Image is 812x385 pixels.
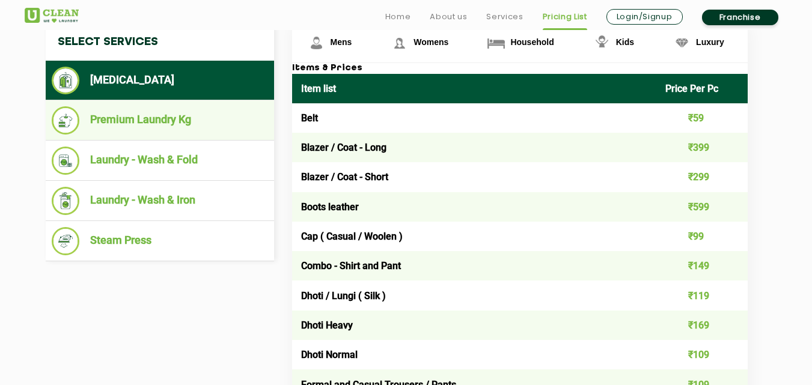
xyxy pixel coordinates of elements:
td: Dhoti Heavy [292,311,657,340]
td: Dhoti / Lungi ( Silk ) [292,280,657,310]
td: ₹169 [656,311,748,340]
a: Login/Signup [606,9,683,25]
img: UClean Laundry and Dry Cleaning [25,8,79,23]
a: About us [430,10,467,24]
td: ₹59 [656,103,748,133]
li: Premium Laundry Kg [52,106,268,135]
img: Womens [389,32,410,53]
td: ₹599 [656,192,748,222]
td: Dhoti Normal [292,340,657,369]
td: ₹119 [656,280,748,310]
img: Laundry - Wash & Iron [52,187,80,215]
li: Laundry - Wash & Fold [52,147,268,175]
td: Cap ( Casual / Woolen ) [292,222,657,251]
span: Womens [414,37,448,47]
td: Combo - Shirt and Pant [292,251,657,280]
img: Luxury [671,32,692,53]
img: Dry Cleaning [52,67,80,94]
td: ₹109 [656,340,748,369]
li: [MEDICAL_DATA] [52,67,268,94]
a: Pricing List [543,10,587,24]
td: ₹149 [656,251,748,280]
li: Laundry - Wash & Iron [52,187,268,215]
img: Premium Laundry Kg [52,106,80,135]
td: ₹299 [656,162,748,192]
span: Kids [616,37,634,47]
span: Household [510,37,554,47]
td: Boots leather [292,192,657,222]
img: Laundry - Wash & Fold [52,147,80,175]
a: Services [486,10,523,24]
td: Blazer / Coat - Short [292,162,657,192]
td: Blazer / Coat - Long [292,133,657,162]
img: Kids [591,32,612,53]
h4: Select Services [46,23,274,61]
a: Home [385,10,411,24]
span: Luxury [696,37,724,47]
th: Item list [292,74,657,103]
td: Belt [292,103,657,133]
img: Mens [306,32,327,53]
img: Steam Press [52,227,80,255]
a: Franchise [702,10,778,25]
img: Household [486,32,507,53]
h3: Items & Prices [292,63,748,74]
span: Mens [331,37,352,47]
th: Price Per Pc [656,74,748,103]
td: ₹399 [656,133,748,162]
li: Steam Press [52,227,268,255]
td: ₹99 [656,222,748,251]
